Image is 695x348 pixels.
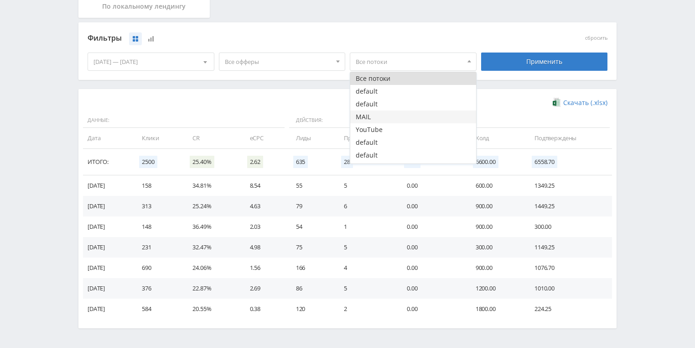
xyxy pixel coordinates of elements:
td: 75 [287,237,335,258]
td: 231 [133,237,183,258]
span: Все офферы [225,53,332,70]
td: 900.00 [467,196,525,216]
button: default [350,98,476,111]
td: 0.38 [241,299,287,319]
td: 32.47% [183,237,240,258]
td: 5 [335,278,398,299]
td: 2.69 [241,278,287,299]
div: Фильтры [88,32,477,45]
td: 1149.25 [525,237,612,258]
span: Все потоки [356,53,462,70]
td: 300.00 [525,216,612,237]
td: [DATE] [83,237,133,258]
span: Финансы: [400,113,610,128]
td: 22.87% [183,278,240,299]
td: 8.54 [241,175,287,196]
img: xlsx [553,98,560,107]
button: default [350,85,476,98]
button: MAIL [350,111,476,123]
td: Лиды [287,128,335,148]
span: 6558.70 [532,156,557,168]
span: 2500 [139,156,157,168]
button: сбросить [585,35,607,41]
td: 0.00 [398,258,467,278]
td: 600.00 [467,175,525,196]
div: [DATE] — [DATE] [88,53,214,70]
td: [DATE] [83,299,133,319]
td: 1349.25 [525,175,612,196]
td: 690 [133,258,183,278]
td: 376 [133,278,183,299]
td: 900.00 [467,216,525,237]
span: 2.62 [247,156,263,168]
span: 28 [341,156,353,168]
td: 1.56 [241,258,287,278]
td: 25.24% [183,196,240,216]
td: 34.81% [183,175,240,196]
td: 55 [287,175,335,196]
td: 166 [287,258,335,278]
td: 4 [335,258,398,278]
span: 635 [293,156,308,168]
td: 313 [133,196,183,216]
td: 584 [133,299,183,319]
td: Клики [133,128,183,148]
td: [DATE] [83,175,133,196]
td: 24.06% [183,258,240,278]
td: [DATE] [83,278,133,299]
td: [DATE] [83,196,133,216]
td: 2.03 [241,216,287,237]
td: CR [183,128,240,148]
button: Все потоки [350,72,476,85]
td: eCPC [241,128,287,148]
button: YouTube [350,123,476,136]
td: Дата [83,128,133,148]
button: default [350,162,476,174]
td: Продажи [335,128,398,148]
td: 1800.00 [467,299,525,319]
td: Холд [467,128,525,148]
td: 1076.70 [525,258,612,278]
td: Итого: [83,149,133,175]
td: 1449.25 [525,196,612,216]
td: 0.00 [398,216,467,237]
td: 300.00 [467,237,525,258]
td: 2 [335,299,398,319]
td: 148 [133,216,183,237]
td: 0.00 [398,278,467,299]
td: 0.00 [398,196,467,216]
button: default [350,149,476,162]
td: 0.00 [398,299,467,319]
td: 0.00 [398,237,467,258]
span: 6600.00 [473,156,498,168]
td: 1200.00 [467,278,525,299]
span: 25.40% [190,156,214,168]
td: 4.98 [241,237,287,258]
td: 224.25 [525,299,612,319]
td: 158 [133,175,183,196]
td: 120 [287,299,335,319]
span: Действия: [289,113,395,128]
td: 5 [335,237,398,258]
button: default [350,136,476,149]
span: Скачать (.xlsx) [563,99,607,106]
td: 20.55% [183,299,240,319]
td: 1010.00 [525,278,612,299]
a: Скачать (.xlsx) [553,98,607,107]
td: 1 [335,216,398,237]
td: 0.00 [398,175,467,196]
td: 6 [335,196,398,216]
td: 54 [287,216,335,237]
td: Подтверждены [525,128,612,148]
td: [DATE] [83,258,133,278]
span: Данные: [83,113,285,128]
td: 79 [287,196,335,216]
td: 86 [287,278,335,299]
td: 900.00 [467,258,525,278]
td: 4.63 [241,196,287,216]
div: Применить [481,53,608,71]
td: 36.49% [183,216,240,237]
td: 5 [335,175,398,196]
td: [DATE] [83,216,133,237]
